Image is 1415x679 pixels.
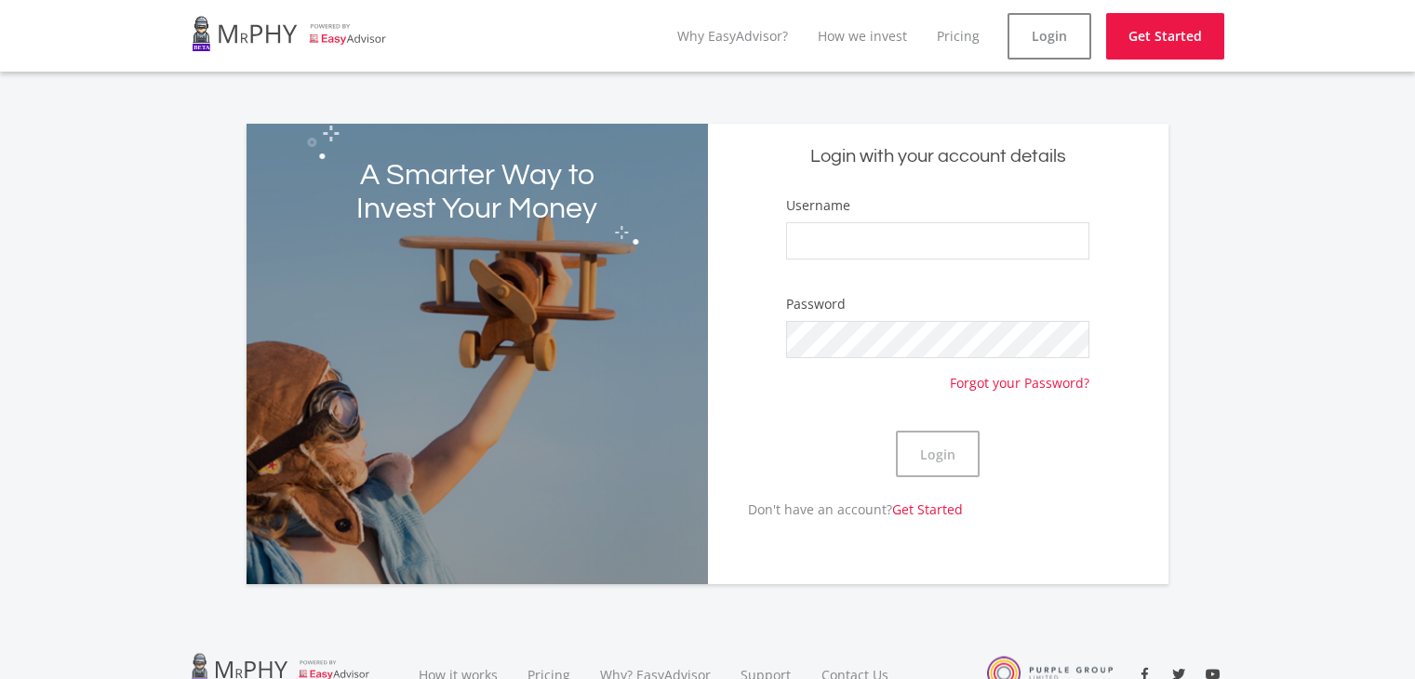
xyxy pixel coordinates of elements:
a: Get Started [892,500,963,518]
label: Username [786,196,850,215]
h5: Login with your account details [722,144,1155,169]
a: Why EasyAdvisor? [677,27,788,45]
label: Password [786,295,846,313]
a: How we invest [818,27,907,45]
button: Login [896,431,980,477]
a: Get Started [1106,13,1224,60]
h2: A Smarter Way to Invest Your Money [339,159,615,226]
a: Login [1008,13,1091,60]
p: Don't have an account? [708,499,963,519]
a: Pricing [937,27,980,45]
a: Forgot your Password? [950,358,1089,393]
